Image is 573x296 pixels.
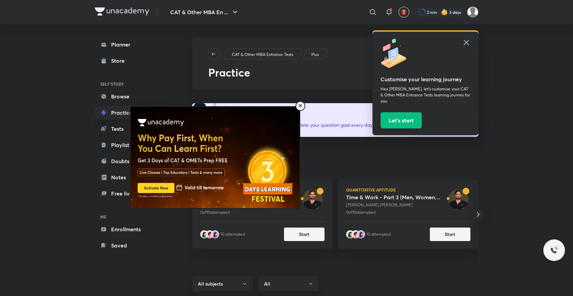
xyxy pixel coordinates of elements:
[192,162,478,173] h4: Practice By Educators
[310,52,320,58] a: Plus
[232,52,293,58] p: CAT & Other MBA Entrance Tests
[311,52,319,58] p: Plus
[398,7,409,18] button: avatar
[247,112,372,120] h5: Practice every day
[206,230,214,238] img: avatar
[118,89,305,209] iframe: notification-frame-~55857496
[231,52,294,58] a: CAT & Other MBA Entrance Tests
[211,230,219,238] img: avatar
[247,121,372,128] p: Add a reminder to complete your question goal every day
[95,187,173,200] a: Free live classes
[346,209,441,215] div: 0 of 10 attempted
[346,188,441,192] span: Quantitative Aptitude
[95,7,149,16] img: Company Logo
[111,57,129,65] div: Store
[95,223,173,236] a: Enrollments
[346,194,441,201] div: Time & Work - Part 3 (Men, Women, Children & Wages)
[95,90,173,103] a: Browse
[346,202,441,208] div: [PERSON_NAME] [PERSON_NAME]
[448,189,468,210] img: avatar
[381,38,411,69] img: icon
[95,106,173,119] a: Practice
[258,276,319,292] button: All
[357,230,365,238] img: avatar
[95,239,173,252] a: Saved
[441,9,448,16] img: streak
[302,189,322,210] img: avatar
[95,7,149,17] a: Company Logo
[346,230,354,238] img: avatar
[166,5,243,19] button: CAT & Other MBA En ...
[95,138,173,152] a: Playlist
[95,211,173,223] h6: ME
[95,54,173,67] a: Store
[220,231,245,237] div: 10 attempted
[95,78,173,90] h6: SELF STUDY
[200,230,208,238] img: avatar
[95,122,173,136] a: Tests
[381,112,422,128] button: Let’s start
[192,276,253,292] button: All subjects
[95,171,173,184] a: Notes
[95,38,173,51] a: Planner
[550,246,558,254] img: ttu
[381,75,470,83] h5: Customise your learning journey
[366,231,391,237] div: 10 attempted
[95,154,173,168] a: Doubts & solutions
[351,230,360,238] img: avatar
[430,228,470,241] button: Start
[381,86,470,104] p: Hey [PERSON_NAME], let’s customise your CAT & Other MBA Entrance Tests learning journey for you
[467,6,478,18] img: Sameeran Panda
[200,209,295,215] div: 0 of 10 attempted
[401,9,407,15] img: avatar
[208,66,462,79] h2: Practice
[284,228,324,241] button: Start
